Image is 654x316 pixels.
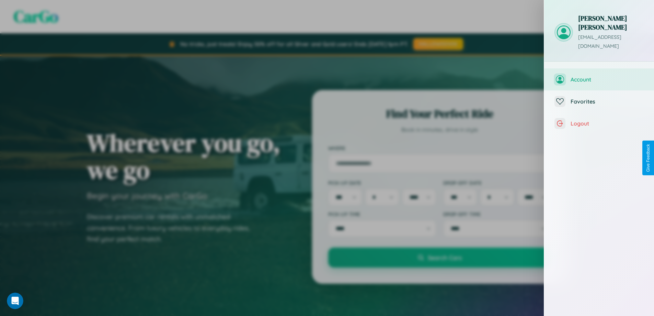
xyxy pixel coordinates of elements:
[7,293,23,309] iframe: Intercom live chat
[544,68,654,90] button: Account
[544,90,654,112] button: Favorites
[578,14,644,32] h3: [PERSON_NAME] [PERSON_NAME]
[571,98,644,105] span: Favorites
[571,120,644,127] span: Logout
[578,33,644,51] p: [EMAIL_ADDRESS][DOMAIN_NAME]
[544,112,654,134] button: Logout
[571,76,644,83] span: Account
[646,144,651,172] div: Give Feedback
